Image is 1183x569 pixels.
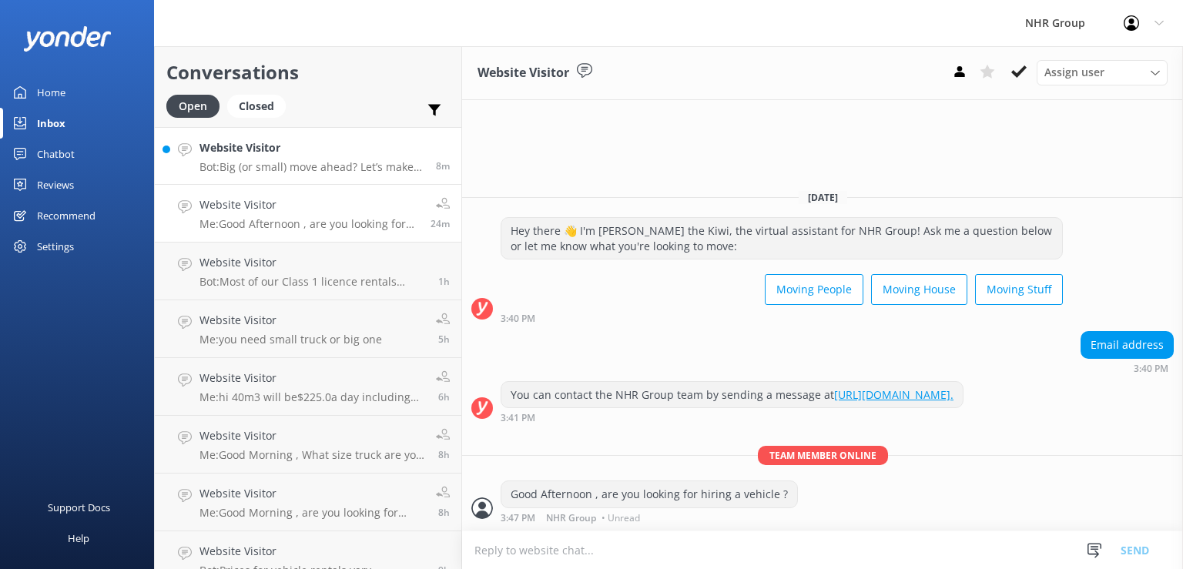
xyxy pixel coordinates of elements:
div: You can contact the NHR Group team by sending a message at [501,382,963,408]
a: Closed [227,97,293,114]
span: Sep 09 2025 09:18am (UTC +12:00) Pacific/Auckland [438,390,450,403]
p: Me: Good Morning , are you looking for passenger van ? May i ask you how many of you are traveling? [199,506,424,520]
p: Me: you need small truck or big one [199,333,382,346]
div: Sep 09 2025 03:40pm (UTC +12:00) Pacific/Auckland [1081,363,1174,373]
div: Sep 09 2025 03:40pm (UTC +12:00) Pacific/Auckland [501,313,1063,323]
div: Hey there 👋 I'm [PERSON_NAME] the Kiwi, the virtual assistant for NHR Group! Ask me a question be... [501,218,1062,259]
div: Sep 09 2025 03:47pm (UTC +12:00) Pacific/Auckland [501,512,798,523]
span: Sep 09 2025 10:36am (UTC +12:00) Pacific/Auckland [438,333,450,346]
span: Sep 09 2025 02:25pm (UTC +12:00) Pacific/Auckland [438,275,450,288]
div: Good Afternoon , are you looking for hiring a vehicle ? [501,481,797,507]
span: [DATE] [799,191,847,204]
h4: Website Visitor [199,543,427,560]
strong: 3:40 PM [501,314,535,323]
a: Website VisitorMe:Good Morning , What size truck are you looking for ?8h [155,416,461,474]
a: [URL][DOMAIN_NAME]. [834,387,953,402]
h4: Website Visitor [199,427,424,444]
span: Sep 09 2025 07:54am (UTC +12:00) Pacific/Auckland [438,448,450,461]
a: Website VisitorBot:Big (or small) move ahead? Let’s make sure you’ve got the right wheels. Take o... [155,127,461,185]
span: NHR Group [546,514,596,523]
div: Email address [1081,332,1173,358]
div: Support Docs [48,492,110,523]
div: Sep 09 2025 03:41pm (UTC +12:00) Pacific/Auckland [501,412,963,423]
h4: Website Visitor [199,196,419,213]
div: Recommend [37,200,96,231]
div: Help [68,523,89,554]
p: Me: Good Afternoon , are you looking for hiring a vehicle ? [199,217,419,231]
p: Me: hi 40m3 will be$225.0a day including standard insurance +0.71c per kms. and 45m3 will be 235a... [199,390,424,404]
h4: Website Visitor [199,485,424,502]
strong: 3:47 PM [501,514,535,523]
div: Chatbot [37,139,75,169]
a: Website VisitorMe:hi 40m3 will be$225.0a day including standard insurance +0.71c per kms. and 45m... [155,358,461,416]
div: Home [37,77,65,108]
span: Assign user [1044,64,1104,81]
h4: Website Visitor [199,139,424,156]
button: Moving People [765,274,863,305]
span: Sep 09 2025 03:47pm (UTC +12:00) Pacific/Auckland [431,217,450,230]
h4: Website Visitor [199,312,382,329]
button: Moving House [871,274,967,305]
p: Me: Good Morning , What size truck are you looking for ? [199,448,424,462]
span: Sep 09 2025 04:03pm (UTC +12:00) Pacific/Auckland [436,159,450,172]
strong: 3:41 PM [501,413,535,423]
strong: 3:40 PM [1134,364,1168,373]
div: Assign User [1037,60,1168,85]
h4: Website Visitor [199,370,424,387]
a: Website VisitorBot:Most of our Class 1 licence rentals come with unlimited kilometres, but this c... [155,243,461,300]
h2: Conversations [166,58,450,87]
img: yonder-white-logo.png [23,26,112,52]
a: Open [166,97,227,114]
h3: Website Visitor [478,63,569,83]
div: Closed [227,95,286,118]
span: • Unread [602,514,640,523]
p: Bot: Most of our Class 1 licence rentals come with unlimited kilometres, but this can depend on y... [199,275,427,289]
span: Team member online [758,446,888,465]
a: Website VisitorMe:Good Morning , are you looking for passenger van ? May i ask you how many of yo... [155,474,461,531]
div: Open [166,95,220,118]
p: Bot: Big (or small) move ahead? Let’s make sure you’ve got the right wheels. Take our quick quiz ... [199,160,424,174]
h4: Website Visitor [199,254,427,271]
a: Website VisitorMe:you need small truck or big one5h [155,300,461,358]
div: Inbox [37,108,65,139]
button: Moving Stuff [975,274,1063,305]
span: Sep 09 2025 07:53am (UTC +12:00) Pacific/Auckland [438,506,450,519]
div: Reviews [37,169,74,200]
a: Website VisitorMe:Good Afternoon , are you looking for hiring a vehicle ?24m [155,185,461,243]
div: Settings [37,231,74,262]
